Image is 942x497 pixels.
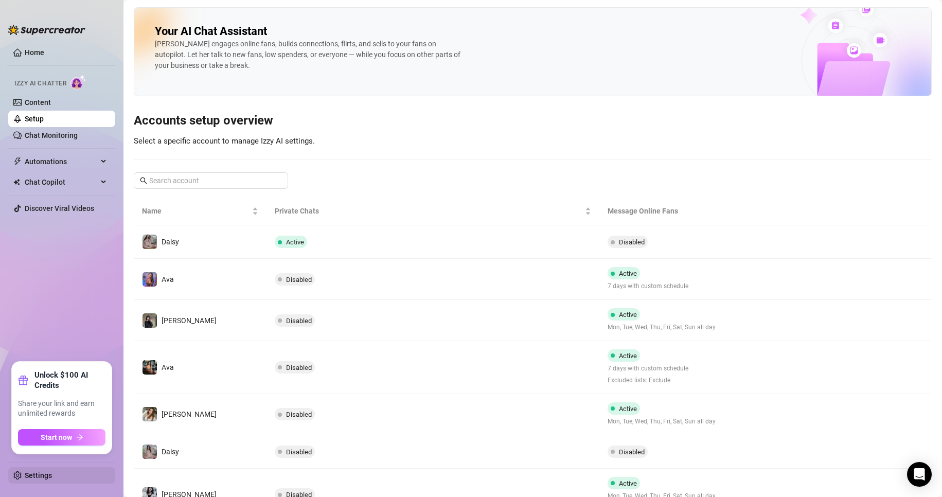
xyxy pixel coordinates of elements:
button: Start nowarrow-right [18,429,105,446]
a: Discover Viral Videos [25,204,94,212]
span: Share your link and earn unlimited rewards [18,399,105,419]
span: Automations [25,153,98,170]
th: Private Chats [266,197,599,225]
span: Chat Copilot [25,174,98,190]
h2: Your AI Chat Assistant [155,24,267,39]
a: Chat Monitoring [25,131,78,139]
h3: Accounts setup overview [134,113,932,129]
span: Active [619,352,637,360]
span: search [140,177,147,184]
span: thunderbolt [13,157,22,166]
img: Ava [143,360,157,375]
img: Anna [143,313,157,328]
img: Chat Copilot [13,179,20,186]
span: Active [286,238,304,246]
span: Disabled [286,276,312,283]
span: Izzy AI Chatter [14,79,66,88]
span: gift [18,375,28,385]
span: Ava [162,363,174,371]
span: Active [619,405,637,413]
img: Paige [143,407,157,421]
span: Ava [162,275,174,283]
span: Active [619,480,637,487]
span: Private Chats [275,205,582,217]
span: Select a specific account to manage Izzy AI settings. [134,136,315,146]
th: Name [134,197,266,225]
span: Disabled [286,317,312,325]
img: AI Chatter [70,75,86,90]
span: Active [619,311,637,318]
span: Start now [41,433,72,441]
img: Ava [143,272,157,287]
span: Mon, Tue, Wed, Thu, Fri, Sat, Sun all day [608,323,716,332]
div: Open Intercom Messenger [907,462,932,487]
span: Daisy [162,448,179,456]
span: 7 days with custom schedule [608,281,688,291]
span: [PERSON_NAME] [162,316,217,325]
input: Search account [149,175,274,186]
a: Setup [25,115,44,123]
th: Message Online Fans [599,197,821,225]
span: Disabled [619,448,645,456]
span: Mon, Tue, Wed, Thu, Fri, Sat, Sun all day [608,417,716,427]
span: Disabled [619,238,645,246]
div: [PERSON_NAME] engages online fans, builds connections, flirts, and sells to your fans on autopilo... [155,39,464,71]
strong: Unlock $100 AI Credits [34,370,105,390]
img: Daisy [143,445,157,459]
a: Content [25,98,51,106]
span: Disabled [286,448,312,456]
span: arrow-right [76,434,83,441]
a: Settings [25,471,52,480]
span: Excluded lists: Exclude [608,376,688,385]
img: logo-BBDzfeDw.svg [8,25,85,35]
a: Home [25,48,44,57]
span: [PERSON_NAME] [162,410,217,418]
span: Disabled [286,364,312,371]
span: Name [142,205,250,217]
span: 7 days with custom schedule [608,364,688,374]
span: Active [619,270,637,277]
span: Daisy [162,238,179,246]
img: Daisy [143,235,157,249]
span: Disabled [286,411,312,418]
